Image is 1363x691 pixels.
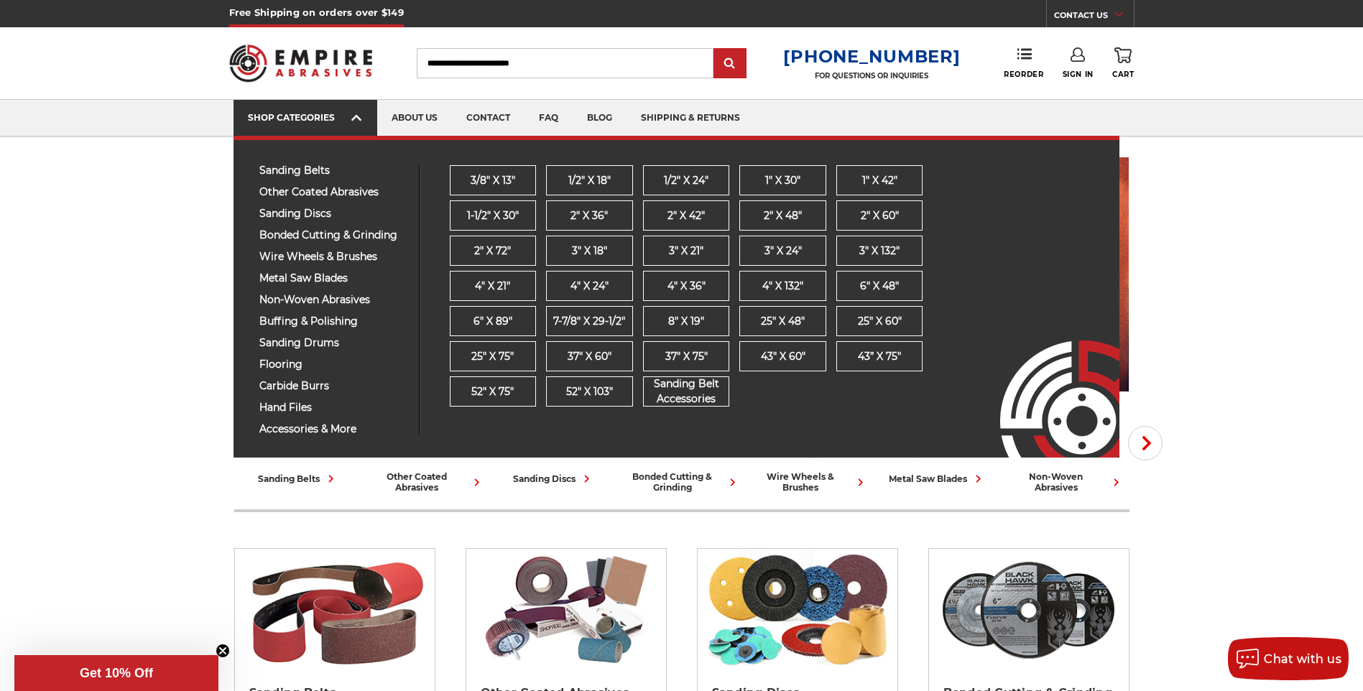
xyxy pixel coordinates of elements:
[665,349,708,364] span: 37" x 75"
[624,471,740,493] div: bonded cutting & grinding
[471,173,515,188] span: 3/8" x 13"
[1264,652,1341,666] span: Chat with us
[377,100,452,136] a: about us
[1007,471,1124,493] div: non-woven abrasives
[765,173,800,188] span: 1" x 30"
[764,244,802,259] span: 3" x 24"
[889,471,986,486] div: metal saw blades
[761,349,805,364] span: 43" x 60"
[752,471,868,493] div: wire wheels & brushes
[368,471,484,493] div: other coated abrasives
[668,314,704,329] span: 8" x 19"
[568,349,611,364] span: 37" x 60"
[258,471,338,486] div: sanding belts
[553,314,625,329] span: 7-7/8" x 29-1/2"
[259,381,408,391] span: carbide burrs
[858,314,902,329] span: 25" x 60"
[259,402,408,413] span: hand files
[669,244,703,259] span: 3" x 21"
[216,644,230,658] button: Close teaser
[259,165,408,176] span: sanding belts
[471,349,514,364] span: 25" x 75"
[761,314,805,329] span: 25" x 48"
[473,549,659,671] img: Other Coated Abrasives
[1004,47,1043,78] a: Reorder
[259,424,408,435] span: accessories & more
[474,244,511,259] span: 2" x 72"
[861,208,899,223] span: 2" x 60"
[259,251,408,262] span: wire wheels & brushes
[572,244,607,259] span: 3" x 18"
[229,35,373,91] img: Empire Abrasives
[471,384,514,399] span: 52" x 75"
[1112,47,1134,79] a: Cart
[1054,7,1134,27] a: CONTACT US
[783,46,960,67] a: [PHONE_NUMBER]
[570,208,608,223] span: 2" x 36"
[259,230,408,241] span: bonded cutting & grinding
[473,314,512,329] span: 6" x 89"
[862,173,897,188] span: 1" x 42"
[259,359,408,370] span: flooring
[716,50,744,78] input: Submit
[1004,70,1043,79] span: Reorder
[1112,70,1134,79] span: Cart
[513,471,594,486] div: sanding discs
[259,295,408,305] span: non-woven abrasives
[858,349,901,364] span: 43” x 75"
[467,208,519,223] span: 1-1/2" x 30"
[664,173,708,188] span: 1/2" x 24"
[644,376,729,407] span: Sanding Belt Accessories
[859,244,900,259] span: 3" x 132"
[667,208,705,223] span: 2" x 42"
[1128,426,1163,460] button: Next
[667,279,706,294] span: 4" x 36"
[525,100,573,136] a: faq
[783,71,960,80] p: FOR QUESTIONS OR INQUIRIES
[568,173,611,188] span: 1/2" x 18"
[566,384,613,399] span: 52" x 103"
[762,279,803,294] span: 4" x 132"
[241,549,428,671] img: Sanding Belts
[80,666,153,680] span: Get 10% Off
[573,100,627,136] a: blog
[974,298,1119,458] img: Empire Abrasives Logo Image
[259,338,408,348] span: sanding drums
[1063,70,1094,79] span: Sign In
[259,316,408,327] span: buffing & polishing
[935,549,1122,671] img: Bonded Cutting & Grinding
[764,208,802,223] span: 2" x 48"
[259,187,408,198] span: other coated abrasives
[14,655,218,691] div: Get 10% OffClose teaser
[627,100,754,136] a: shipping & returns
[570,279,609,294] span: 4" x 24"
[259,273,408,284] span: metal saw blades
[452,100,525,136] a: contact
[704,549,890,671] img: Sanding Discs
[475,279,510,294] span: 4" x 21"
[1228,637,1349,680] button: Chat with us
[860,279,899,294] span: 6" x 48"
[248,112,363,123] div: SHOP CATEGORIES
[259,208,408,219] span: sanding discs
